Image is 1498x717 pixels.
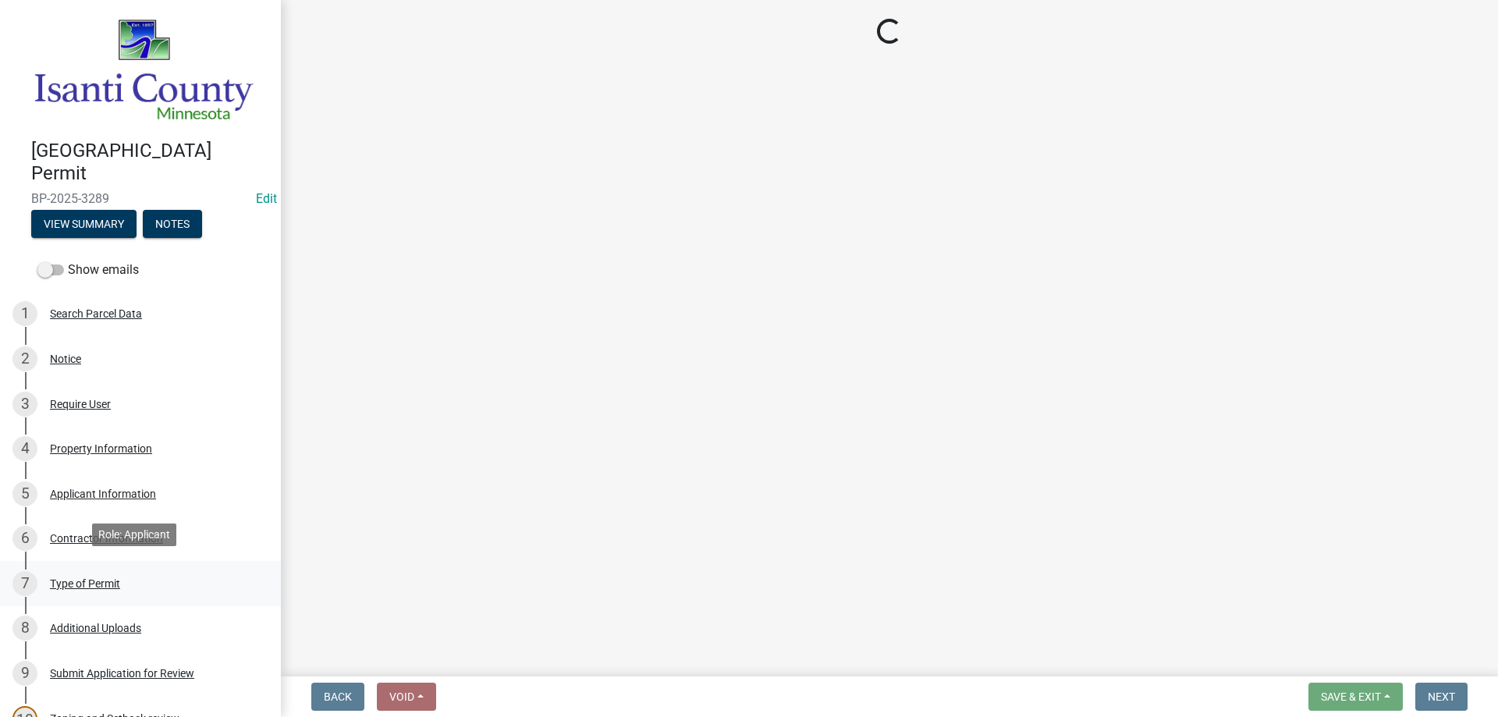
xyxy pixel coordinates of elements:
[50,623,141,634] div: Additional Uploads
[1415,683,1468,711] button: Next
[256,191,277,206] wm-modal-confirm: Edit Application Number
[12,436,37,461] div: 4
[12,571,37,596] div: 7
[50,668,194,679] div: Submit Application for Review
[12,481,37,506] div: 5
[12,392,37,417] div: 3
[1308,683,1403,711] button: Save & Exit
[31,140,268,185] h4: [GEOGRAPHIC_DATA] Permit
[12,346,37,371] div: 2
[1428,690,1455,703] span: Next
[324,690,352,703] span: Back
[12,526,37,551] div: 6
[31,210,137,238] button: View Summary
[50,443,152,454] div: Property Information
[12,301,37,326] div: 1
[143,218,202,231] wm-modal-confirm: Notes
[12,616,37,641] div: 8
[377,683,436,711] button: Void
[389,690,414,703] span: Void
[50,308,142,319] div: Search Parcel Data
[50,578,120,589] div: Type of Permit
[31,16,256,123] img: Isanti County, Minnesota
[37,261,139,279] label: Show emails
[31,191,250,206] span: BP-2025-3289
[311,683,364,711] button: Back
[256,191,277,206] a: Edit
[50,353,81,364] div: Notice
[50,399,111,410] div: Require User
[1321,690,1381,703] span: Save & Exit
[143,210,202,238] button: Notes
[12,661,37,686] div: 9
[50,488,156,499] div: Applicant Information
[50,533,163,544] div: Contractor Information
[92,524,176,546] div: Role: Applicant
[31,218,137,231] wm-modal-confirm: Summary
